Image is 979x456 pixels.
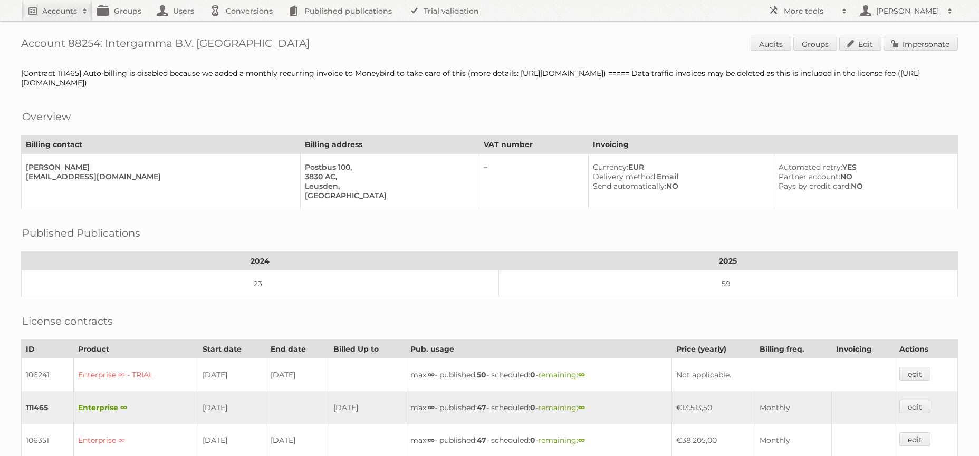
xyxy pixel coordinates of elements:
div: EUR [593,162,765,172]
td: max: - published: - scheduled: - [406,391,671,424]
strong: ∞ [578,435,585,445]
th: 2024 [22,252,499,270]
th: Invoicing [588,135,957,154]
a: Groups [793,37,837,51]
th: ID [22,340,74,358]
td: [DATE] [266,358,329,392]
th: Billing contact [22,135,301,154]
div: [PERSON_NAME] [26,162,292,172]
a: edit [899,432,930,446]
span: Pays by credit card: [779,181,851,191]
a: edit [899,367,930,381]
div: [GEOGRAPHIC_DATA] [305,191,471,200]
th: Product [74,340,198,358]
a: Impersonate [884,37,958,51]
div: Leusden, [305,181,471,191]
div: 3830 AC, [305,172,471,181]
td: max: - published: - scheduled: - [406,358,671,392]
a: Edit [839,37,881,51]
span: remaining: [538,435,585,445]
td: Enterprise ∞ [74,391,198,424]
div: NO [779,181,949,191]
th: Pub. usage [406,340,671,358]
td: Not applicable. [671,358,895,392]
div: NO [593,181,765,191]
strong: ∞ [428,403,435,412]
strong: 0 [530,403,535,412]
strong: ∞ [578,403,585,412]
h1: Account 88254: Intergamma B.V. [GEOGRAPHIC_DATA] [21,37,958,53]
strong: ∞ [578,370,585,380]
th: End date [266,340,329,358]
td: [DATE] [329,391,406,424]
strong: ∞ [428,435,435,445]
td: Enterprise ∞ - TRIAL [74,358,198,392]
th: Billing freq. [755,340,831,358]
td: 59 [498,270,957,297]
td: 111465 [22,391,74,424]
div: [Contract 111465] Auto-billing is disabled because we added a monthly recurring invoice to Moneyb... [21,69,958,88]
th: VAT number [479,135,588,154]
a: Audits [751,37,791,51]
strong: ∞ [428,370,435,380]
strong: 50 [477,370,486,380]
div: Email [593,172,765,181]
div: NO [779,172,949,181]
td: [DATE] [198,358,266,392]
h2: More tools [784,6,837,16]
strong: 47 [477,435,486,445]
h2: Accounts [42,6,77,16]
strong: 0 [530,370,535,380]
strong: 47 [477,403,486,412]
a: edit [899,400,930,413]
th: Start date [198,340,266,358]
th: Actions [895,340,958,358]
span: Send automatically: [593,181,666,191]
span: Currency: [593,162,628,172]
strong: 0 [530,435,535,445]
h2: [PERSON_NAME] [874,6,942,16]
span: remaining: [538,403,585,412]
th: Billed Up to [329,340,406,358]
th: 2025 [498,252,957,270]
div: [EMAIL_ADDRESS][DOMAIN_NAME] [26,172,292,181]
td: Monthly [755,391,831,424]
th: Price (yearly) [671,340,755,358]
span: Partner account: [779,172,840,181]
h2: License contracts [22,313,113,329]
td: €13.513,50 [671,391,755,424]
span: remaining: [538,370,585,380]
th: Invoicing [831,340,895,358]
h2: Published Publications [22,225,140,241]
span: Automated retry: [779,162,842,172]
th: Billing address [300,135,479,154]
span: Delivery method: [593,172,657,181]
h2: Overview [22,109,71,124]
td: – [479,154,588,209]
td: 106241 [22,358,74,392]
div: YES [779,162,949,172]
div: Postbus 100, [305,162,471,172]
td: [DATE] [198,391,266,424]
td: 23 [22,270,499,297]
